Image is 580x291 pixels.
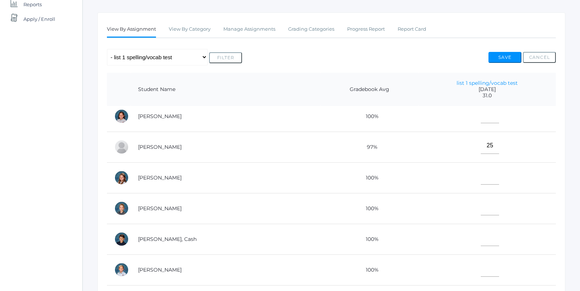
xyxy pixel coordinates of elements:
span: Apply / Enroll [23,12,55,26]
a: View By Category [169,22,211,37]
a: list 1 spelling/vocab test [457,80,518,86]
td: 100% [320,224,419,254]
a: View By Assignment [107,22,156,38]
td: 100% [320,162,419,193]
button: Filter [209,52,242,63]
a: [PERSON_NAME] [138,267,182,273]
td: 100% [320,101,419,132]
a: [PERSON_NAME] [138,113,182,120]
span: [DATE] [426,86,549,92]
div: Peter Laubacher [114,262,129,277]
a: [PERSON_NAME] [138,205,182,212]
td: 100% [320,254,419,285]
button: Cancel [523,52,556,63]
td: 100% [320,193,419,224]
a: [PERSON_NAME], Cash [138,236,197,242]
button: Save [488,52,521,63]
a: Progress Report [347,22,385,37]
span: 31.0 [426,92,549,99]
div: Cash Kilian [114,232,129,246]
div: Wyatt Ferris [114,140,129,154]
a: Manage Assignments [223,22,275,37]
a: [PERSON_NAME] [138,174,182,181]
th: Gradebook Avg [320,73,419,106]
th: Student Name [131,73,320,106]
div: Grant Hein [114,201,129,216]
a: [PERSON_NAME] [138,144,182,150]
a: Grading Categories [288,22,334,37]
div: Esperanza Ewing [114,109,129,124]
div: Louisa Hamilton [114,170,129,185]
a: Report Card [398,22,426,37]
td: 97% [320,132,419,162]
